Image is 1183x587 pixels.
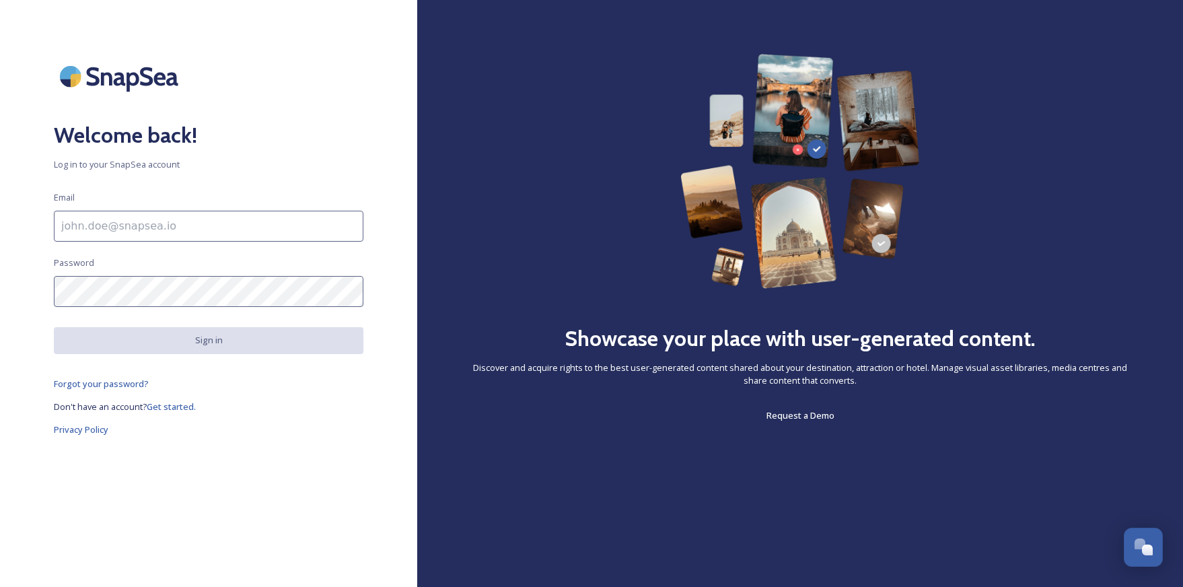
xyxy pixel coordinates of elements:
span: Forgot your password? [54,378,149,390]
a: Forgot your password? [54,376,363,392]
h2: Welcome back! [54,119,363,151]
button: Open Chat [1124,528,1163,567]
h2: Showcase your place with user-generated content. [565,322,1036,355]
button: Sign in [54,327,363,353]
span: Privacy Policy [54,423,108,436]
img: 63b42ca75bacad526042e722_Group%20154-p-800.png [680,54,920,289]
a: Don't have an account?Get started. [54,399,363,415]
span: Password [54,256,94,269]
a: Request a Demo [766,407,834,423]
span: Email [54,191,75,204]
span: Discover and acquire rights to the best user-generated content shared about your destination, att... [471,361,1129,387]
img: SnapSea Logo [54,54,188,99]
span: Log in to your SnapSea account [54,158,363,171]
a: Privacy Policy [54,421,363,438]
span: Request a Demo [766,409,834,421]
span: Don't have an account? [54,401,147,413]
span: Get started. [147,401,196,413]
input: john.doe@snapsea.io [54,211,363,242]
